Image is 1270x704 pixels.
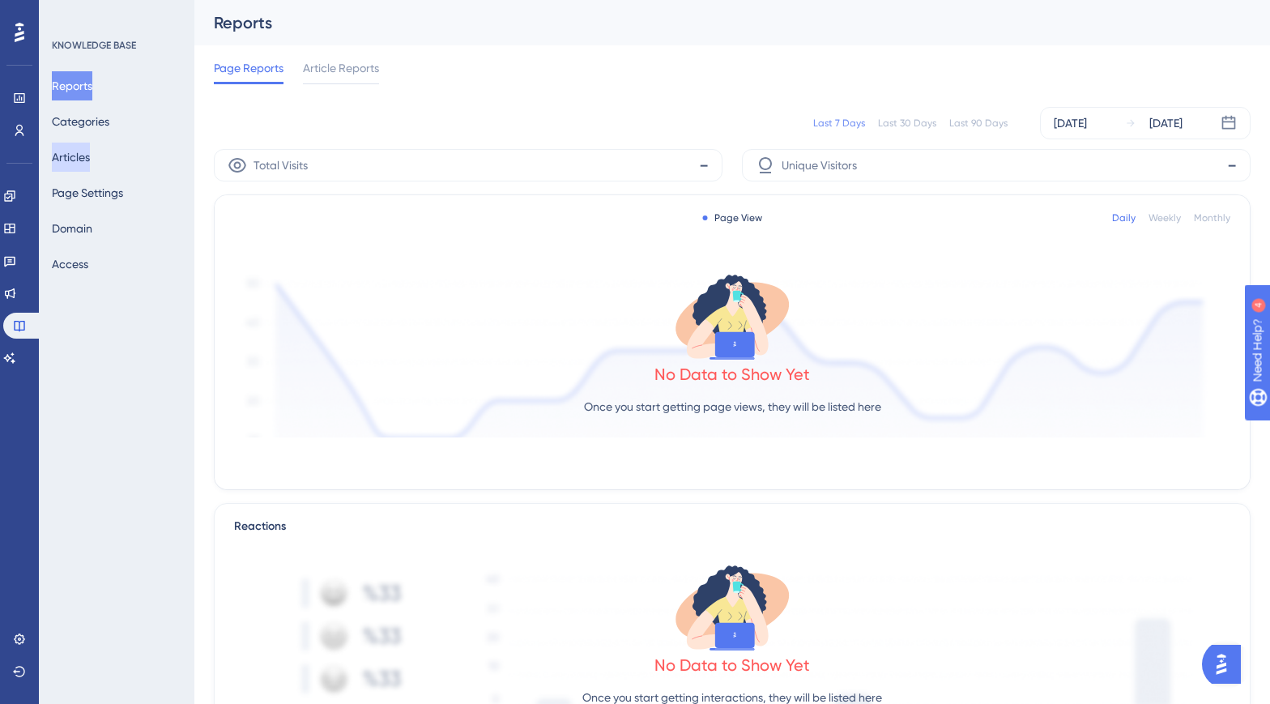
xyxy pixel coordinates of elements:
span: Unique Visitors [782,156,857,175]
div: Reactions [234,517,1230,536]
div: No Data to Show Yet [654,363,810,386]
div: Last 90 Days [949,117,1008,130]
div: [DATE] [1054,113,1087,133]
div: Reports [214,11,1210,34]
button: Articles [52,143,90,172]
span: - [699,152,709,178]
div: KNOWLEDGE BASE [52,39,136,52]
div: Weekly [1149,211,1181,224]
div: Last 7 Days [813,117,865,130]
div: Last 30 Days [878,117,936,130]
div: [DATE] [1149,113,1183,133]
button: Reports [52,71,92,100]
iframe: UserGuiding AI Assistant Launcher [1202,640,1251,689]
p: Once you start getting page views, they will be listed here [584,397,881,416]
button: Access [52,250,88,279]
div: No Data to Show Yet [654,654,810,676]
button: Domain [52,214,92,243]
span: Article Reports [303,58,379,78]
span: Need Help? [38,4,101,23]
div: Daily [1112,211,1136,224]
span: - [1227,152,1237,178]
div: Page View [703,211,762,224]
div: 4 [113,8,117,21]
span: Page Reports [214,58,283,78]
button: Page Settings [52,178,123,207]
div: Monthly [1194,211,1230,224]
span: Total Visits [254,156,308,175]
button: Categories [52,107,109,136]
